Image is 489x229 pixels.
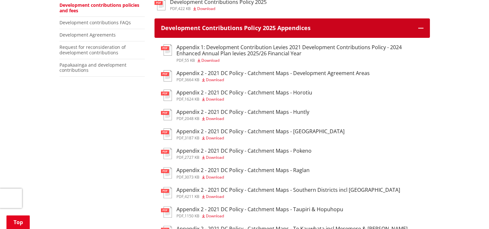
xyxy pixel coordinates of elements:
[176,136,345,140] div: ,
[161,167,172,179] img: document-pdf.svg
[206,194,224,199] span: Download
[161,128,345,140] a: Appendix 2 - 2021 DC Policy - Catchment Maps - [GEOGRAPHIC_DATA] pdf,3187 KB Download
[176,156,312,159] div: ,
[185,213,199,219] span: 1150 KB
[206,213,224,219] span: Download
[176,78,370,82] div: ,
[185,116,199,121] span: 2048 KB
[161,90,172,101] img: document-pdf.svg
[176,187,400,193] h3: Appendix 2 - 2021 DC Policy - Catchment Maps - Southern Districts incl [GEOGRAPHIC_DATA]
[161,70,172,82] img: document-pdf.svg
[197,6,215,11] span: Download
[161,44,172,56] img: document-pdf.svg
[59,44,126,56] a: Request for reconsideration of development contributions
[206,155,224,160] span: Download
[59,32,116,38] a: Development Agreements
[176,77,184,82] span: pdf
[176,167,310,173] h3: Appendix 2 - 2021 DC Policy - Catchment Maps - Raglan
[201,58,219,63] span: Download
[170,6,177,11] span: pdf
[176,214,343,218] div: ,
[206,77,224,82] span: Download
[154,18,430,38] button: Development Contributions Policy 2025 Appendices
[185,155,199,160] span: 2727 KB
[161,167,310,179] a: Appendix 2 - 2021 DC Policy - Catchment Maps - Raglan pdf,3073 KB Download
[6,215,30,229] a: Top
[185,174,199,180] span: 3073 KB
[161,109,172,120] img: document-pdf.svg
[459,202,483,225] iframe: Messenger Launcher
[185,96,199,102] span: 1624 KB
[176,148,312,154] h3: Appendix 2 - 2021 DC Policy - Catchment Maps - Pokeno
[161,206,343,218] a: Appendix 2 - 2021 DC Policy - Catchment Maps - Taupiri & Hopuhopu pdf,1150 KB Download
[161,206,172,218] img: document-pdf.svg
[176,194,184,199] span: pdf
[176,58,184,63] span: pdf
[206,116,224,121] span: Download
[185,194,199,199] span: 4211 KB
[185,77,199,82] span: 3664 KB
[161,25,412,31] h3: Development Contributions Policy 2025 Appendices
[161,128,172,140] img: document-pdf.svg
[176,195,400,199] div: ,
[161,70,370,82] a: Appendix 2 - 2021 DC Policy - Catchment Maps - Development Agreement Areas pdf,3664 KB Download
[59,62,126,73] a: Papakaainga and development contributions
[161,148,172,159] img: document-pdf.svg
[59,2,139,14] a: Development contributions policies and fees
[161,44,423,62] a: Appendix 1: Development Contribution Levies 2021 Development Contributions Policy - 2024 Enhanced...
[178,6,191,11] span: 422 KB
[176,109,309,115] h3: Appendix 2 - 2021 DC Policy - Catchment Maps - Huntly
[206,174,224,180] span: Download
[176,128,345,135] h3: Appendix 2 - 2021 DC Policy - Catchment Maps - [GEOGRAPHIC_DATA]
[176,135,184,141] span: pdf
[176,155,184,160] span: pdf
[161,90,312,101] a: Appendix 2 - 2021 DC Policy - Catchment Maps - Horotiu pdf,1624 KB Download
[176,59,423,62] div: ,
[176,44,423,57] h3: Appendix 1: Development Contribution Levies 2021 Development Contributions Policy - 2024 Enhanced...
[176,97,312,101] div: ,
[176,174,184,180] span: pdf
[176,96,184,102] span: pdf
[59,19,131,26] a: Development contributions FAQs
[206,135,224,141] span: Download
[161,109,309,121] a: Appendix 2 - 2021 DC Policy - Catchment Maps - Huntly pdf,2048 KB Download
[176,117,309,121] div: ,
[176,116,184,121] span: pdf
[176,213,184,219] span: pdf
[176,70,370,76] h3: Appendix 2 - 2021 DC Policy - Catchment Maps - Development Agreement Areas
[176,175,310,179] div: ,
[185,135,199,141] span: 3187 KB
[176,206,343,213] h3: Appendix 2 - 2021 DC Policy - Catchment Maps - Taupiri & Hopuhopu
[161,187,400,199] a: Appendix 2 - 2021 DC Policy - Catchment Maps - Southern Districts incl [GEOGRAPHIC_DATA] pdf,4211...
[206,96,224,102] span: Download
[170,7,267,11] div: ,
[161,148,312,159] a: Appendix 2 - 2021 DC Policy - Catchment Maps - Pokeno pdf,2727 KB Download
[185,58,195,63] span: 55 KB
[176,90,312,96] h3: Appendix 2 - 2021 DC Policy - Catchment Maps - Horotiu
[161,187,172,198] img: document-pdf.svg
